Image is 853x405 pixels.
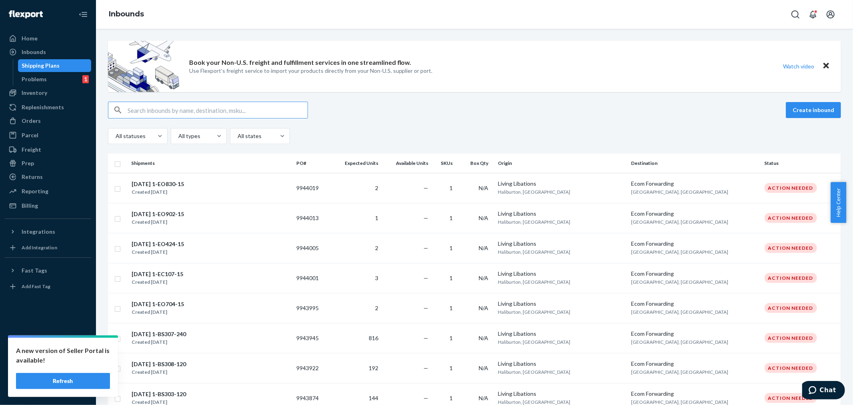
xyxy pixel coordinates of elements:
[369,395,378,401] span: 144
[479,335,488,341] span: N/A
[5,143,91,156] a: Freight
[5,355,91,368] button: Talk to Support
[498,189,570,195] span: Haliburton, [GEOGRAPHIC_DATA]
[293,263,330,293] td: 9944001
[449,245,453,251] span: 1
[132,360,186,368] div: [DATE] 1-BS308-120
[498,369,570,375] span: Haliburton, [GEOGRAPHIC_DATA]
[631,219,728,225] span: [GEOGRAPHIC_DATA], [GEOGRAPHIC_DATA]
[115,132,116,140] input: All statuses
[628,154,761,173] th: Destination
[22,146,41,154] div: Freight
[424,184,428,191] span: —
[823,6,839,22] button: Open account menu
[330,154,382,173] th: Expected Units
[631,240,758,248] div: Ecom Forwarding
[293,323,330,353] td: 9943945
[132,300,184,308] div: [DATE] 1-EO704-15
[132,180,184,188] div: [DATE] 1-EO830-15
[631,300,758,308] div: Ecom Forwarding
[631,189,728,195] span: [GEOGRAPHIC_DATA], [GEOGRAPHIC_DATA]
[479,365,488,371] span: N/A
[498,249,570,255] span: Haliburton, [GEOGRAPHIC_DATA]
[132,210,184,218] div: [DATE] 1-EO902-15
[631,399,728,405] span: [GEOGRAPHIC_DATA], [GEOGRAPHIC_DATA]
[5,170,91,183] a: Returns
[449,335,453,341] span: 1
[449,215,453,221] span: 1
[631,309,728,315] span: [GEOGRAPHIC_DATA], [GEOGRAPHIC_DATA]
[132,240,184,248] div: [DATE] 1-EO424-15
[22,244,57,251] div: Add Integration
[631,270,758,278] div: Ecom Forwarding
[18,73,92,86] a: Problems1
[16,346,110,365] p: A new version of Seller Portal is available!
[128,154,293,173] th: Shipments
[631,369,728,375] span: [GEOGRAPHIC_DATA], [GEOGRAPHIC_DATA]
[424,305,428,311] span: —
[765,183,817,193] div: Action Needed
[9,10,43,18] img: Flexport logo
[5,369,91,382] a: Help Center
[498,270,625,278] div: Living Libations
[22,34,38,42] div: Home
[498,300,625,308] div: Living Libations
[765,363,817,373] div: Action Needed
[631,210,758,218] div: Ecom Forwarding
[631,249,728,255] span: [GEOGRAPHIC_DATA], [GEOGRAPHIC_DATA]
[765,213,817,223] div: Action Needed
[631,390,758,398] div: Ecom Forwarding
[5,383,91,395] button: Give Feedback
[498,339,570,345] span: Haliburton, [GEOGRAPHIC_DATA]
[375,305,378,311] span: 2
[189,58,412,67] p: Book your Non-U.S. freight and fulfillment services in one streamlined flow.
[498,279,570,285] span: Haliburton, [GEOGRAPHIC_DATA]
[5,342,91,355] a: Settings
[631,330,758,338] div: Ecom Forwarding
[449,275,453,281] span: 1
[424,215,428,221] span: —
[382,154,431,173] th: Available Units
[631,360,758,368] div: Ecom Forwarding
[802,381,845,401] iframe: Opens a widget where you can chat to one of our agents
[237,132,238,140] input: All states
[5,241,91,254] a: Add Integration
[22,117,41,125] div: Orders
[22,267,47,275] div: Fast Tags
[498,360,625,368] div: Living Libations
[498,219,570,225] span: Haliburton, [GEOGRAPHIC_DATA]
[375,215,378,221] span: 1
[5,101,91,114] a: Replenishments
[765,243,817,253] div: Action Needed
[424,275,428,281] span: —
[449,184,453,191] span: 1
[424,365,428,371] span: —
[831,182,846,223] button: Help Center
[22,48,46,56] div: Inbounds
[132,248,184,256] div: Created [DATE]
[479,305,488,311] span: N/A
[5,129,91,142] a: Parcel
[479,245,488,251] span: N/A
[109,10,144,18] a: Inbounds
[22,159,34,167] div: Prep
[498,330,625,338] div: Living Libations
[765,333,817,343] div: Action Needed
[132,218,184,226] div: Created [DATE]
[787,6,803,22] button: Open Search Box
[369,335,378,341] span: 816
[479,215,488,221] span: N/A
[5,185,91,198] a: Reporting
[132,270,183,278] div: [DATE] 1-EC107-15
[132,330,186,338] div: [DATE] 1-BS307-240
[424,395,428,401] span: —
[132,188,184,196] div: Created [DATE]
[778,60,819,72] button: Watch video
[375,184,378,191] span: 2
[5,86,91,99] a: Inventory
[765,393,817,403] div: Action Needed
[459,154,495,173] th: Box Qty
